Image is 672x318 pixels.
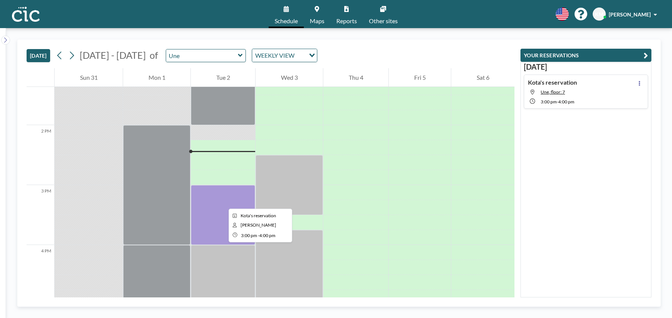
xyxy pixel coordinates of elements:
[241,222,276,228] span: Kota Moriyama
[541,89,565,95] span: Une, floor: 7
[241,233,257,238] span: 3:00 PM
[369,18,398,24] span: Other sites
[451,68,514,87] div: Sat 6
[259,233,275,238] span: 4:00 PM
[27,245,54,305] div: 4 PM
[27,125,54,185] div: 2 PM
[256,68,323,87] div: Wed 3
[323,68,388,87] div: Thu 4
[27,65,54,125] div: 1 PM
[297,51,305,60] input: Search for option
[241,213,276,218] span: Kota's reservation
[166,49,238,62] input: Une
[150,49,158,61] span: of
[27,49,50,62] button: [DATE]
[389,68,451,87] div: Fri 5
[27,185,54,245] div: 3 PM
[528,79,577,86] h4: Kota's reservation
[258,233,259,238] span: -
[254,51,296,60] span: WEEKLY VIEW
[12,7,40,22] img: organization-logo
[520,49,651,62] button: YOUR RESERVATIONS
[191,68,255,87] div: Tue 2
[336,18,357,24] span: Reports
[558,99,574,105] span: 4:00 PM
[595,11,604,18] span: KM
[252,49,317,62] div: Search for option
[524,62,648,72] h3: [DATE]
[557,99,558,105] span: -
[541,99,557,105] span: 3:00 PM
[55,68,123,87] div: Sun 31
[80,49,146,61] span: [DATE] - [DATE]
[609,11,651,18] span: [PERSON_NAME]
[275,18,298,24] span: Schedule
[123,68,190,87] div: Mon 1
[310,18,324,24] span: Maps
